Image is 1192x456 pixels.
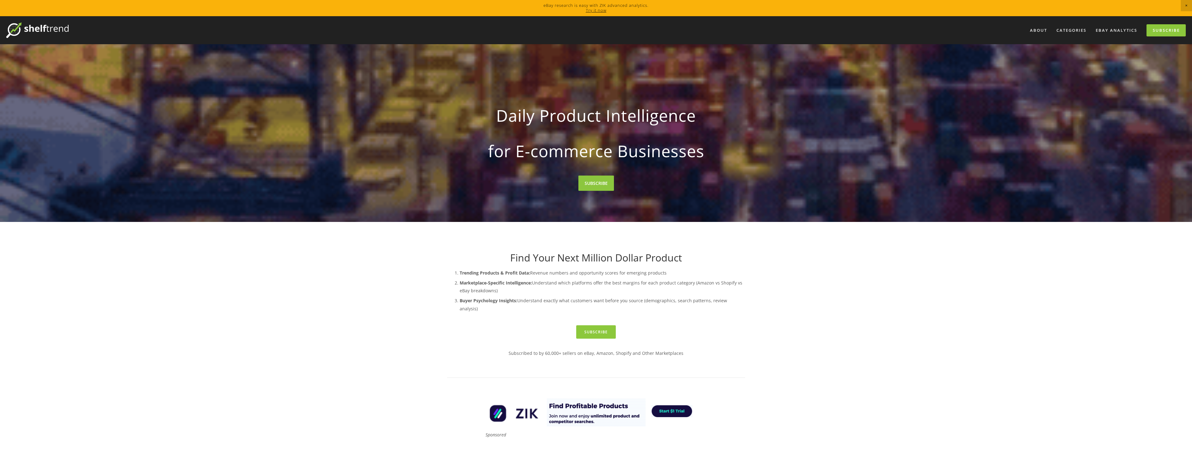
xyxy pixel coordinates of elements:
a: Subscribe [576,325,616,339]
strong: for E-commerce Businesses [457,136,735,166]
strong: Marketplace-Specific Intelligence: [460,280,532,286]
p: Revenue numbers and opportunity scores for emerging products [460,269,745,277]
a: SUBSCRIBE [578,176,614,191]
a: About [1026,25,1051,35]
a: eBay Analytics [1092,25,1141,35]
strong: Daily Product Intelligence [457,101,735,130]
strong: Buyer Psychology Insights: [460,298,517,303]
em: Sponsored [486,432,506,438]
h1: Find Your Next Million Dollar Product [447,252,745,264]
p: Understand exactly what customers want before you source (demographics, search patterns, review a... [460,297,745,312]
strong: Trending Products & Profit Data: [460,270,530,276]
img: ShelfTrend [6,22,69,38]
p: Understand which platforms offer the best margins for each product category (Amazon vs Shopify vs... [460,279,745,294]
div: Categories [1052,25,1090,35]
p: Subscribed to by 60,000+ sellers on eBay, Amazon, Shopify and Other Marketplaces [447,349,745,357]
a: Subscribe [1147,24,1186,36]
a: Try it now [586,7,606,13]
